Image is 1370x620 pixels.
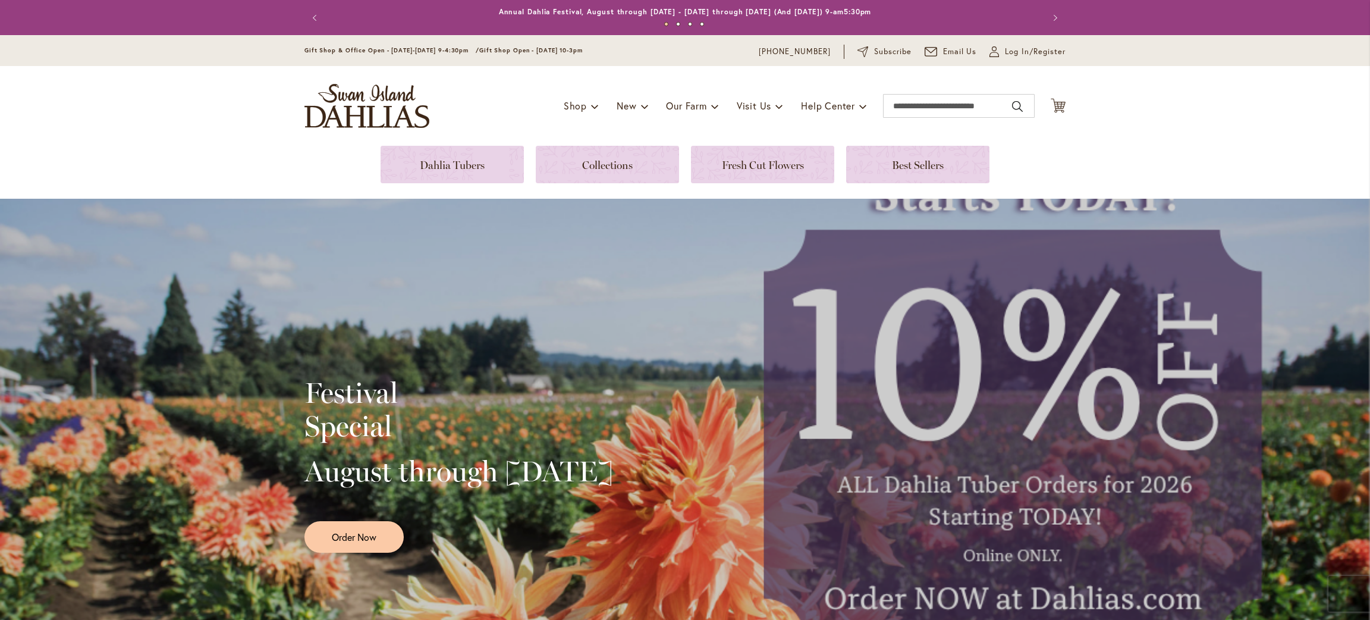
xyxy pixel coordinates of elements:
button: 4 of 4 [700,22,704,26]
span: Gift Shop Open - [DATE] 10-3pm [479,46,583,54]
button: 2 of 4 [676,22,680,26]
button: Next [1042,6,1066,30]
span: Our Farm [666,99,706,112]
span: Email Us [943,46,977,58]
button: 3 of 4 [688,22,692,26]
button: Previous [304,6,328,30]
span: New [617,99,636,112]
span: Shop [564,99,587,112]
a: [PHONE_NUMBER] [759,46,831,58]
a: Annual Dahlia Festival, August through [DATE] - [DATE] through [DATE] (And [DATE]) 9-am5:30pm [499,7,872,16]
a: Log In/Register [989,46,1066,58]
span: Gift Shop & Office Open - [DATE]-[DATE] 9-4:30pm / [304,46,479,54]
a: store logo [304,84,429,128]
a: Order Now [304,521,404,553]
span: Subscribe [874,46,912,58]
a: Subscribe [857,46,912,58]
span: Visit Us [737,99,771,112]
span: Log In/Register [1005,46,1066,58]
h2: August through [DATE] [304,455,613,488]
button: 1 of 4 [664,22,668,26]
span: Help Center [801,99,855,112]
h2: Festival Special [304,376,613,443]
a: Email Us [925,46,977,58]
span: Order Now [332,530,376,544]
